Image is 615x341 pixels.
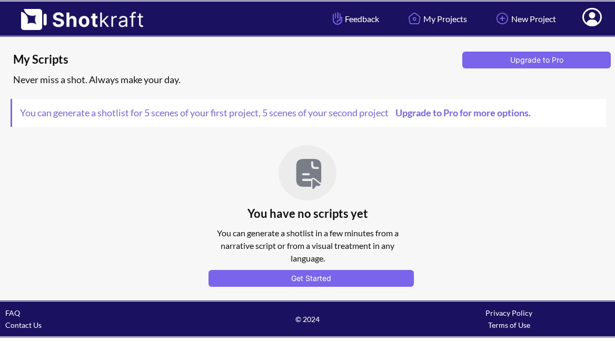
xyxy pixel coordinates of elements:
[202,224,413,267] div: You can generate a shotlist in a few minutes from a narrative script or from a visual treatment i...
[398,5,475,33] a: My Projects
[493,9,511,27] img: Add Icon
[330,13,379,25] span: Feedback
[12,99,544,127] span: You can generate a shotlist for
[5,320,42,329] a: Contact Us
[405,9,423,27] img: Home Icon
[408,307,610,319] div: Privacy Policy
[462,52,611,68] button: Upgrade to Pro
[408,319,610,331] div: Terms of Use
[13,52,459,67] span: My Scripts
[485,5,564,33] a: New Project
[389,107,536,118] a: Upgrade to Pro for more options.
[207,313,409,325] span: © 2024
[330,9,345,27] img: Hand Icon
[279,145,336,200] img: FilePointer Icon
[143,107,261,118] span: 5 scenes of your first project ,
[202,137,413,224] div: You have no scripts yet
[11,71,610,88] div: Never miss a shot. Always make your day.
[209,270,414,287] button: Get Started
[261,107,389,118] span: 5 scenes of your second project
[5,308,20,317] a: FAQ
